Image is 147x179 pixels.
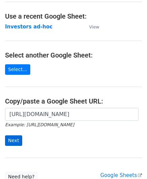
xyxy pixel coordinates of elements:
[5,12,142,20] h4: Use a recent Google Sheet:
[5,135,22,146] input: Next
[82,24,99,30] a: View
[5,64,30,75] a: Select...
[5,108,139,121] input: Paste your Google Sheet URL here
[100,172,142,178] a: Google Sheets
[113,147,147,179] iframe: Chat Widget
[5,97,142,105] h4: Copy/paste a Google Sheet URL:
[89,24,99,29] small: View
[5,51,142,59] h4: Select another Google Sheet:
[5,122,74,127] small: Example: [URL][DOMAIN_NAME]
[5,24,52,30] a: Investors ad-hoc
